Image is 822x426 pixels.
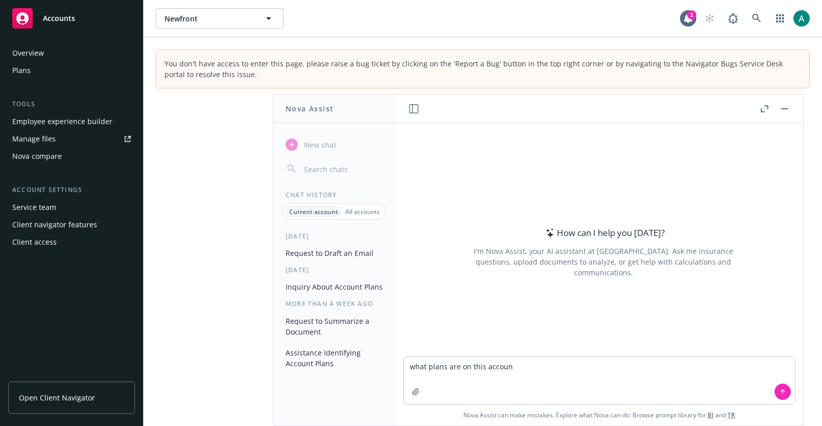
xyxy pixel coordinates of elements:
[286,103,334,114] h1: Nova Assist
[273,191,395,199] div: Chat History
[699,8,720,29] a: Start snowing
[8,148,135,164] a: Nova compare
[8,99,135,109] div: Tools
[165,58,801,80] div: You don't have access to enter this page. please raise a bug ticket by clicking on the 'Report a ...
[460,246,747,278] div: I'm Nova Assist, your AI assistant at [GEOGRAPHIC_DATA]. Ask me insurance questions, upload docum...
[12,234,57,250] div: Client access
[8,185,135,195] div: Account settings
[8,62,135,79] a: Plans
[345,207,380,216] p: All accounts
[281,344,387,372] button: Assistance Identifying Account Plans
[19,392,95,403] span: Open Client Navigator
[404,357,795,404] textarea: what plans are on this acco
[302,162,383,176] input: Search chats
[273,266,395,274] div: [DATE]
[746,8,767,29] a: Search
[8,45,135,61] a: Overview
[43,14,75,22] span: Accounts
[770,8,790,29] a: Switch app
[687,10,696,19] div: 1
[8,113,135,130] a: Employee experience builder
[12,148,62,164] div: Nova compare
[543,226,665,240] div: How can I help you [DATE]?
[12,113,112,130] div: Employee experience builder
[8,217,135,233] a: Client navigator features
[723,8,743,29] a: Report a Bug
[281,245,387,262] button: Request to Draft an Email
[281,313,387,340] button: Request to Summarize a Document
[12,131,56,147] div: Manage files
[12,199,56,216] div: Service team
[12,217,97,233] div: Client navigator features
[8,234,135,250] a: Client access
[165,13,253,24] span: Newfront
[12,62,31,79] div: Plans
[8,4,135,33] a: Accounts
[289,207,338,216] p: Current account
[273,299,395,308] div: More than a week ago
[281,135,387,154] button: New chat
[8,199,135,216] a: Service team
[156,8,284,29] button: Newfront
[708,411,714,419] a: BI
[8,131,135,147] a: Manage files
[12,45,44,61] div: Overview
[302,139,337,150] span: New chat
[281,278,387,295] button: Inquiry About Account Plans
[463,405,735,425] span: Nova Assist can make mistakes. Explore what Nova can do: Browse prompt library for and
[273,232,395,241] div: [DATE]
[727,411,735,419] a: TR
[793,10,810,27] img: photo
